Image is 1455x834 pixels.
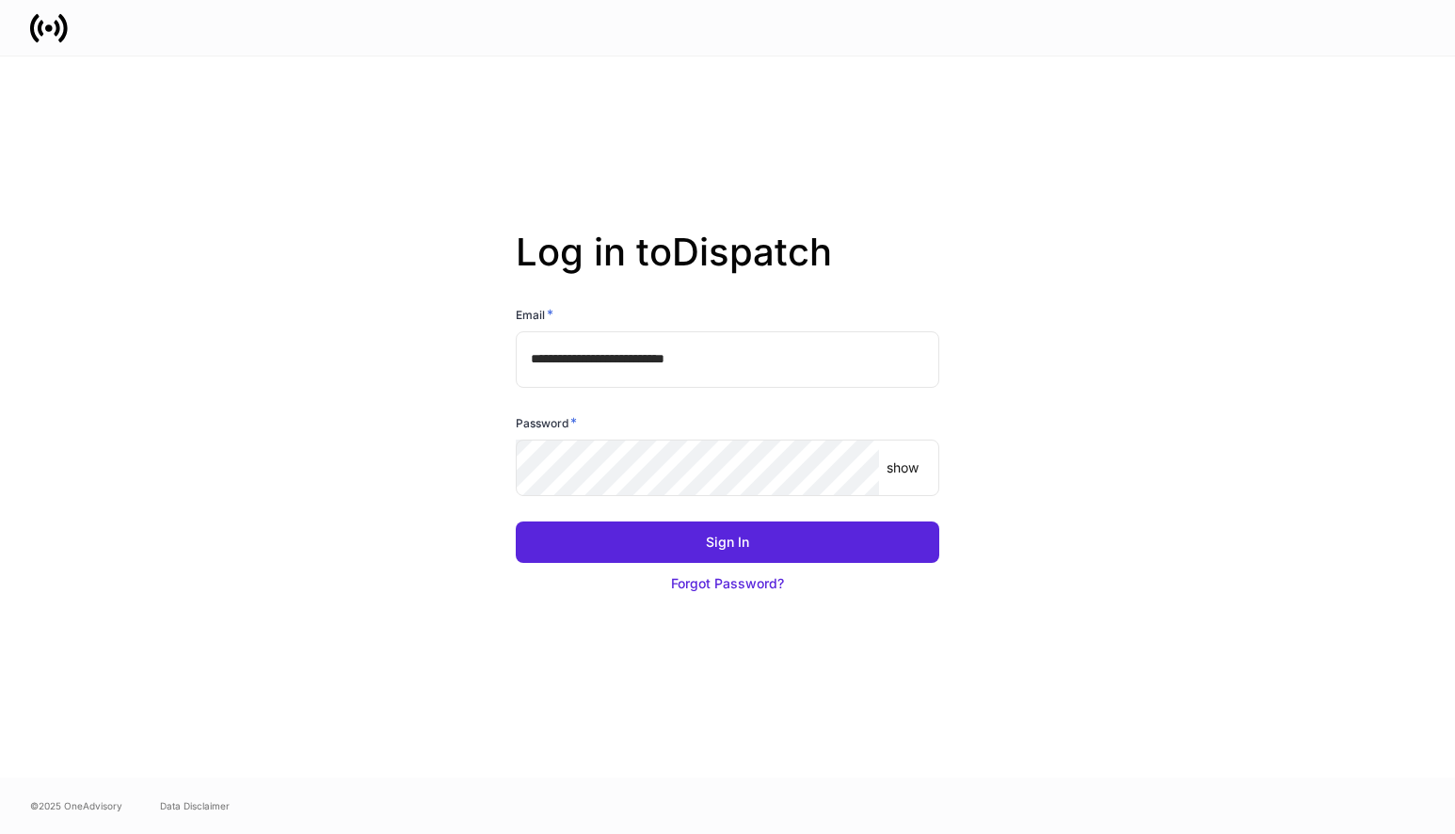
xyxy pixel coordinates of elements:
[30,798,122,813] span: © 2025 OneAdvisory
[516,305,553,324] h6: Email
[516,413,577,432] h6: Password
[160,798,230,813] a: Data Disclaimer
[516,563,939,604] button: Forgot Password?
[516,521,939,563] button: Sign In
[516,230,939,305] h2: Log in to Dispatch
[706,533,749,552] div: Sign In
[887,458,919,477] p: show
[671,574,784,593] div: Forgot Password?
